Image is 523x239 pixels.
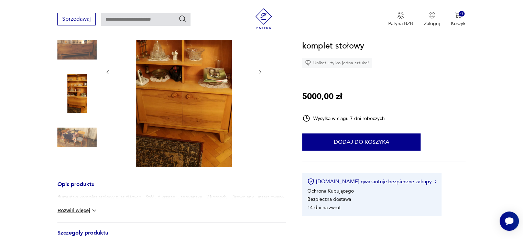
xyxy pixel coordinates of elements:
[307,178,314,185] img: Ikona certyfikatu
[307,188,354,194] li: Ochrona Kupującego
[388,20,413,27] p: Patyna B2B
[397,12,404,19] img: Ikona medalu
[302,90,342,103] p: 5000,00 zł
[428,12,435,19] img: Ikonka użytkownika
[307,196,351,203] li: Bezpieczna dostawa
[451,12,466,27] button: 0Koszyk
[307,178,436,185] button: [DOMAIN_NAME] gwarantuje bezpieczne zakupy
[302,114,385,122] div: Wysyłka w ciągu 7 dni roboczych
[302,58,372,68] div: Unikat - tylko jedna sztuka!
[459,11,465,17] div: 0
[388,12,413,27] button: Patyna B2B
[302,133,421,151] button: Dodaj do koszyka
[500,211,519,231] iframe: Smartsupp widget button
[57,74,97,113] img: Zdjęcie produktu komplet stołowy
[178,15,187,23] button: Szukaj
[435,180,437,183] img: Ikona strzałki w prawo
[302,40,364,53] h1: komplet stołowy
[57,118,97,157] img: Zdjęcie produktu komplet stołowy
[388,12,413,27] a: Ikona medaluPatyna B2B
[305,60,311,66] img: Ikona diamentu
[455,12,461,19] img: Ikona koszyka
[91,207,98,214] img: chevron down
[57,13,96,25] button: Sprzedawaj
[57,194,285,200] p: Rumuński komplet stołowy z lat 60-tych . Stół , 6 krzeseł , serwantka , 2 komody . Drewniany , in...
[57,207,97,214] button: Rozwiń więcej
[307,204,341,211] li: 14 dni na zwrot
[424,20,440,27] p: Zaloguj
[424,12,440,27] button: Zaloguj
[57,17,96,22] a: Sprzedawaj
[57,30,97,69] img: Zdjęcie produktu komplet stołowy
[451,20,466,27] p: Koszyk
[57,182,286,194] h3: Opis produktu
[253,8,274,29] img: Patyna - sklep z meblami i dekoracjami vintage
